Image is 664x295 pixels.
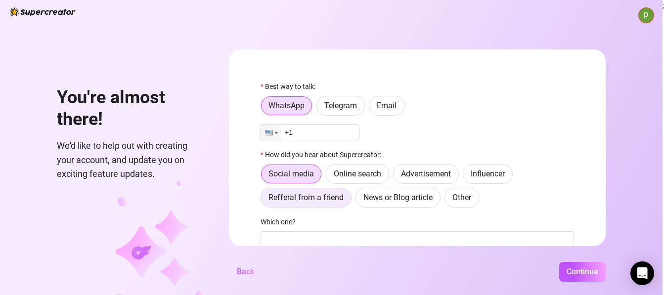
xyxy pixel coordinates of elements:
label: How did you hear about Supercreator: [261,149,388,160]
h1: You're almost there! [57,87,205,130]
img: ACg8ocLqg_ZgIEaAuPWLYQU93gytIXu1utYm_6BnGO9eWLy1oRBRqg=s96-c [639,8,654,23]
span: Back [237,267,254,276]
span: News or Blog article [363,193,433,202]
button: Continue [559,262,606,282]
span: Other [452,193,471,202]
span: Refferal from a friend [268,193,344,202]
label: Best way to talk: [261,81,322,92]
input: 1 (702) 123-4567 [261,125,359,140]
button: Back [229,262,262,282]
span: Online search [334,169,381,178]
div: Open Intercom Messenger [630,261,654,285]
span: WhatsApp [268,101,305,110]
input: Which one? [261,231,574,247]
span: Telegram [324,101,357,110]
span: Continue [567,267,598,276]
img: logo [10,7,76,16]
span: We'd like to help out with creating your account, and update you on exciting feature updates. [57,139,205,181]
span: Social media [268,169,314,178]
label: Which one? [261,216,302,227]
span: Influencer [471,169,505,178]
div: United States: + 1 [261,125,280,140]
span: Email [377,101,397,110]
span: Advertisement [401,169,451,178]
